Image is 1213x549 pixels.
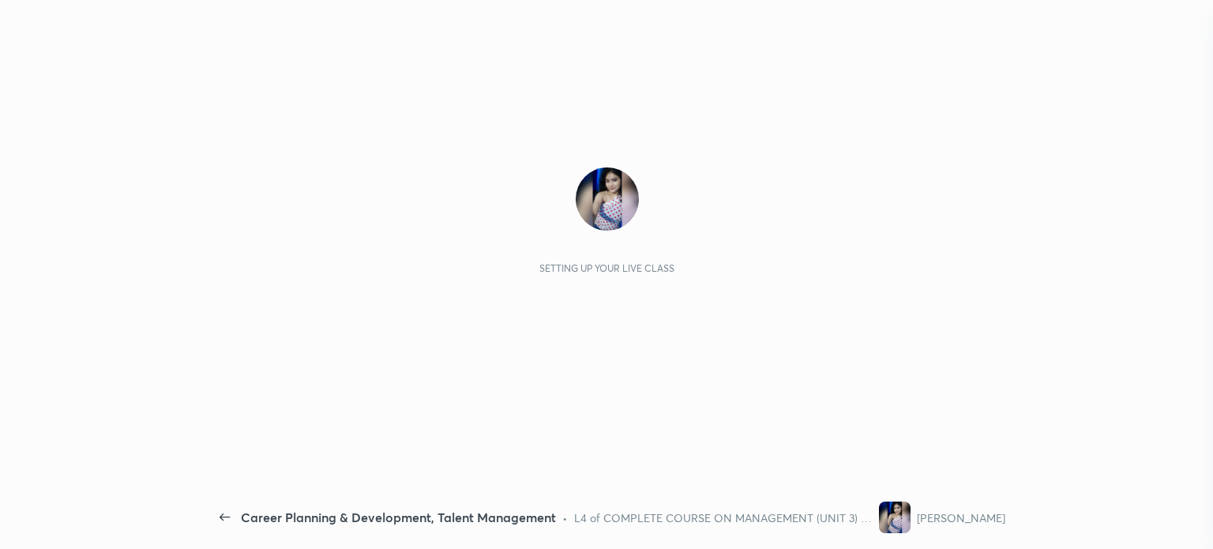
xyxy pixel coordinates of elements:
img: b4263d946f1245789809af6d760ec954.jpg [576,167,639,231]
div: L4 of COMPLETE COURSE ON MANAGEMENT (UNIT 3) - UGC NET [DATE] [574,510,873,526]
div: Setting up your live class [539,262,674,274]
div: Career Planning & Development, Talent Management [241,508,556,527]
div: • [562,510,568,526]
img: b4263d946f1245789809af6d760ec954.jpg [879,502,911,533]
div: [PERSON_NAME] [917,510,1005,526]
